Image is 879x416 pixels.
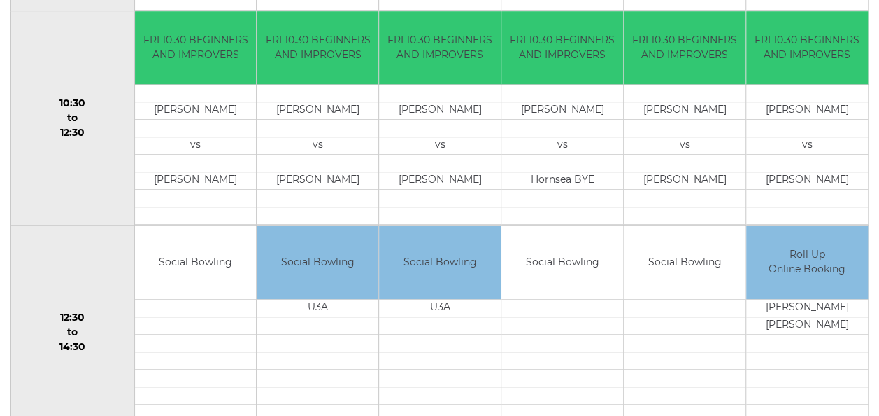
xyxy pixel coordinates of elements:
[135,172,257,190] td: [PERSON_NAME]
[257,299,378,317] td: U3A
[257,102,378,120] td: [PERSON_NAME]
[746,172,868,190] td: [PERSON_NAME]
[379,137,501,155] td: vs
[379,172,501,190] td: [PERSON_NAME]
[257,172,378,190] td: [PERSON_NAME]
[135,102,257,120] td: [PERSON_NAME]
[501,11,623,85] td: FRI 10.30 BEGINNERS AND IMPROVERS
[624,172,745,190] td: [PERSON_NAME]
[135,226,257,299] td: Social Bowling
[135,137,257,155] td: vs
[501,172,623,190] td: Hornsea BYE
[746,299,868,317] td: [PERSON_NAME]
[379,226,501,299] td: Social Bowling
[746,317,868,334] td: [PERSON_NAME]
[501,102,623,120] td: [PERSON_NAME]
[379,102,501,120] td: [PERSON_NAME]
[746,226,868,299] td: Roll Up Online Booking
[624,102,745,120] td: [PERSON_NAME]
[11,11,135,226] td: 10:30 to 12:30
[624,11,745,85] td: FRI 10.30 BEGINNERS AND IMPROVERS
[624,226,745,299] td: Social Bowling
[379,299,501,317] td: U3A
[746,102,868,120] td: [PERSON_NAME]
[135,11,257,85] td: FRI 10.30 BEGINNERS AND IMPROVERS
[746,137,868,155] td: vs
[257,226,378,299] td: Social Bowling
[379,11,501,85] td: FRI 10.30 BEGINNERS AND IMPROVERS
[501,137,623,155] td: vs
[624,137,745,155] td: vs
[746,11,868,85] td: FRI 10.30 BEGINNERS AND IMPROVERS
[501,226,623,299] td: Social Bowling
[257,11,378,85] td: FRI 10.30 BEGINNERS AND IMPROVERS
[257,137,378,155] td: vs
